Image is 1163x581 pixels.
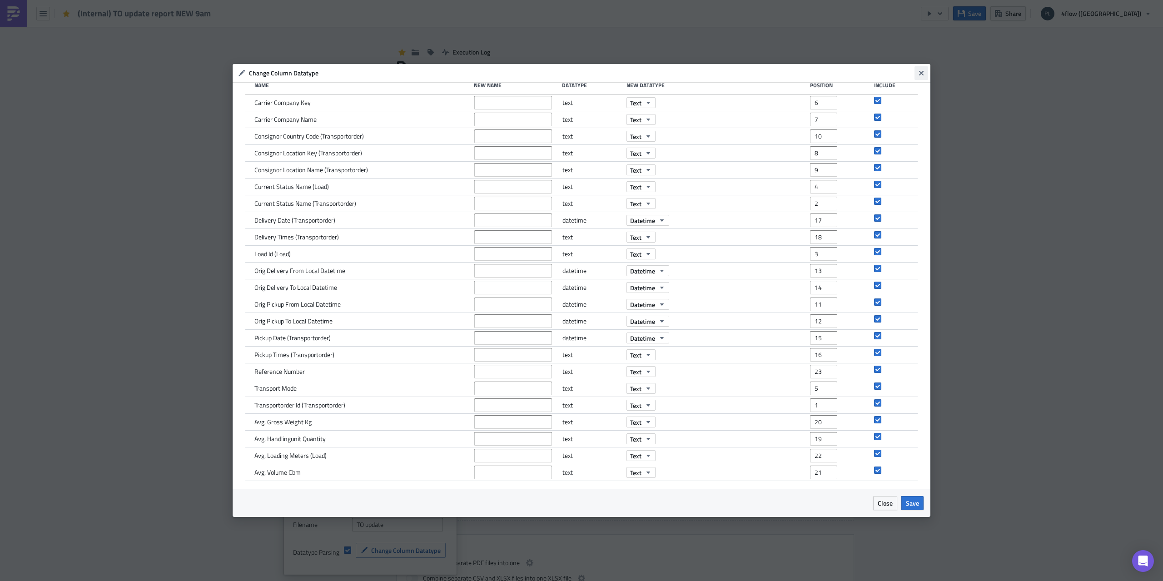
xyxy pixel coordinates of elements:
span: Text [630,384,641,393]
button: Datetime [626,265,669,276]
div: text [562,145,622,161]
div: text [562,397,622,413]
button: Text [626,164,656,175]
span: Transport Mode [254,384,297,392]
span: Datetime [630,333,655,343]
div: text [562,128,622,144]
button: Text [626,148,656,159]
button: Text [626,383,656,394]
div: text [562,246,622,262]
span: Text [630,350,641,360]
div: Open Intercom Messenger [1132,550,1154,572]
div: datetime [562,263,622,279]
span: Load Id (Load) [254,250,291,258]
button: Text [626,400,656,411]
p: Hi Team. Please find the TO update tool report Planning Team [4,4,434,40]
span: Avg. Gross Weight Kg [254,418,312,426]
span: Orig Delivery To Local Datetime [254,283,337,292]
span: Consignor Location Key (Transportorder) [254,149,362,157]
button: Close [873,496,897,510]
span: Datetime [630,317,655,326]
span: Save [906,498,919,508]
div: Include [874,82,904,89]
div: text [562,431,622,447]
span: Avg. Handlingunit Quantity [254,435,326,443]
div: text [562,229,622,245]
span: Consignor Country Code (Transportorder) [254,132,364,140]
span: Text [630,199,641,209]
button: Close [914,66,928,80]
span: Text [630,468,641,477]
span: Orig Pickup To Local Datetime [254,317,333,325]
div: Name [254,82,469,89]
span: Text [630,417,641,427]
span: Carrier Company Name [254,115,317,124]
span: Datetime [630,300,655,309]
span: Text [630,182,641,192]
span: Datetime [630,266,655,276]
button: Text [626,433,656,444]
button: Datetime [626,299,669,310]
span: Text [630,98,641,108]
button: Save [901,496,924,510]
div: Position [810,82,870,89]
span: Reference Number [254,367,305,376]
span: Datetime [630,283,655,293]
button: Text [626,232,656,243]
div: text [562,111,622,128]
div: New Datatype [626,82,805,89]
span: Transportorder Id (Transportorder) [254,401,345,409]
button: Datetime [626,333,669,343]
span: Carrier Company Key [254,99,311,107]
button: Text [626,181,656,192]
span: Orig Pickup From Local Datetime [254,300,341,308]
button: Datetime [626,316,669,327]
div: text [562,464,622,481]
span: Avg. Loading Meters (Load) [254,452,327,460]
button: Text [626,467,656,478]
button: Text [626,97,656,108]
span: Text [630,233,641,242]
button: Text [626,417,656,427]
div: text [562,179,622,195]
button: Text [626,131,656,142]
span: Text [630,115,641,124]
span: Text [630,165,641,175]
div: datetime [562,330,622,346]
span: Text [630,401,641,410]
span: Text [630,367,641,377]
span: Text [630,451,641,461]
span: Text [630,132,641,141]
button: Text [626,349,656,360]
div: datetime [562,212,622,228]
div: text [562,94,622,111]
span: Pickup Date (Transportorder) [254,334,331,342]
div: text [562,347,622,363]
button: Text [626,114,656,125]
div: Datatype [562,82,621,89]
div: New Name [474,82,557,89]
div: text [562,447,622,464]
div: datetime [562,313,622,329]
div: text [562,414,622,430]
div: datetime [562,279,622,296]
div: text [562,380,622,397]
span: Current Status Name (Load) [254,183,329,191]
button: Text [626,198,656,209]
h6: Change Column Datatype [249,69,915,77]
span: Delivery Times (Transportorder) [254,233,339,241]
span: Consignor Location Name (Transportorder) [254,166,368,174]
span: Pickup Times (Transportorder) [254,351,334,359]
span: Avg. Volume Cbm [254,468,301,477]
span: Current Status Name (Transportorder) [254,199,356,208]
button: Datetime [626,282,669,293]
button: Text [626,450,656,461]
div: text [562,162,622,178]
button: Text [626,248,656,259]
span: Orig Delivery From Local Datetime [254,267,345,275]
div: datetime [562,296,622,313]
div: text [562,195,622,212]
body: Rich Text Area. Press ALT-0 for help. [4,4,434,40]
button: Text [626,366,656,377]
div: text [562,363,622,380]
